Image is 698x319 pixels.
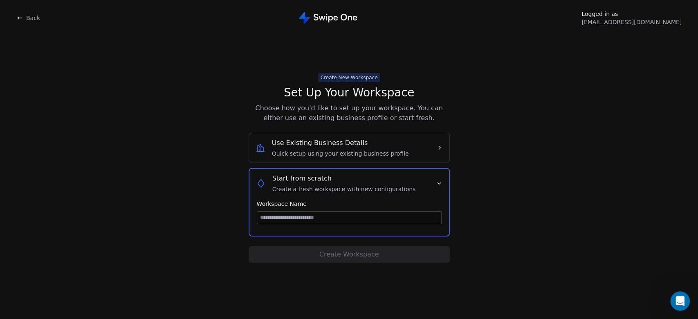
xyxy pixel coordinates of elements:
button: Start from scratchCreate a fresh workspace with new configurations [256,174,442,193]
span: Workspace Name [257,200,442,208]
button: Send a message… [140,253,153,266]
button: Upload attachment [13,257,19,263]
button: Use Existing Business DetailsQuick setup using your existing business profile [256,138,443,158]
span: Back [26,14,40,22]
button: Home [128,3,144,19]
span: Choose how you'd like to set up your workspace. You can either use an existing business profile o... [249,103,450,123]
h1: Swipe One [63,8,97,14]
span: Start from scratch [272,174,332,183]
div: Close [144,3,158,18]
span: Use Existing Business Details [272,138,368,148]
textarea: Message… [7,239,157,253]
button: Gif picker [39,257,45,263]
span: Set Up Your Workspace [284,85,414,100]
span: Quick setup using your existing business profile [272,149,409,158]
img: Profile image for Mrinal [23,4,36,18]
button: Create Workspace [249,246,450,263]
span: [EMAIL_ADDRESS][DOMAIN_NAME] [581,18,682,26]
div: Start from scratchCreate a fresh workspace with new configurations [256,193,442,231]
span: Create a fresh workspace with new configurations [272,185,416,193]
img: Profile image for Siddarth [46,4,59,18]
img: Profile image for Harinder [35,4,48,18]
div: Create New Workspace [321,74,378,81]
button: Start recording [52,257,58,263]
button: go back [5,3,21,19]
iframe: Intercom live chat [670,291,690,311]
span: Logged in as [581,10,682,18]
button: Emoji picker [26,257,32,263]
